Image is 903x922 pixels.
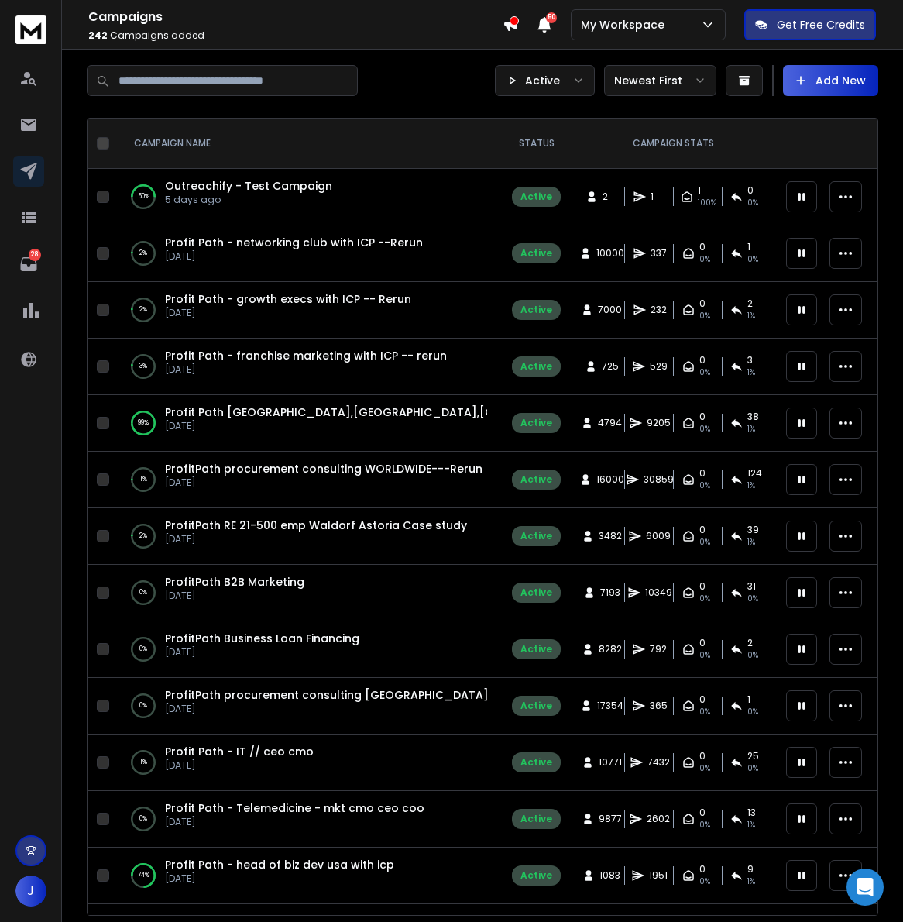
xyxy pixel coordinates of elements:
[13,249,44,280] a: 28
[140,755,147,770] p: 1 %
[165,518,467,533] span: ProfitPath RE 21-500 emp Waldorf Astoria Case study
[520,247,552,260] div: Active
[699,253,710,266] span: 0%
[520,530,552,542] div: Active
[165,703,487,715] p: [DATE]
[599,756,622,769] span: 10771
[525,73,560,88] p: Active
[645,587,672,599] span: 10349
[165,759,314,772] p: [DATE]
[115,508,503,565] td: 2%ProfitPath RE 21-500 emp Waldorf Astoria Case study[DATE]
[747,876,755,888] span: 1 %
[520,417,552,429] div: Active
[747,310,755,322] span: 1 %
[699,693,706,706] span: 0
[165,178,332,194] a: Outreachify - Test Campaign
[698,197,716,209] span: 100 %
[138,189,149,205] p: 50 %
[115,169,503,225] td: 50%Outreachify - Test Campaign5 days ago
[747,807,756,819] span: 13
[115,225,503,282] td: 2%Profit Path - networking club with ICP --Rerun[DATE]
[647,813,670,825] span: 2602
[599,643,622,655] span: 8282
[139,642,147,657] p: 0 %
[115,452,503,508] td: 1%ProfitPath procurement consulting WORLDWIDE---Rerun[DATE]
[115,119,503,169] th: CAMPAIGN NAME
[598,304,622,316] span: 7000
[165,348,447,363] a: Profit Path - franchise marketing with ICP -- rerun
[699,593,710,605] span: 0%
[520,360,552,373] div: Active
[651,191,666,203] span: 1
[747,750,759,762] span: 25
[646,530,671,542] span: 6009
[698,184,701,197] span: 1
[165,687,616,703] span: ProfitPath procurement consulting [GEOGRAPHIC_DATA] [GEOGRAPHIC_DATA]
[783,65,878,96] button: Add New
[699,524,706,536] span: 0
[699,580,706,593] span: 0
[649,869,668,882] span: 1951
[138,415,149,431] p: 99 %
[699,411,706,423] span: 0
[140,472,147,487] p: 1 %
[165,574,304,590] span: ProfitPath B2B Marketing
[139,585,147,600] p: 0 %
[165,235,423,250] span: Profit Path - networking club with ICP --Rerun
[503,119,570,169] th: STATUS
[699,467,706,480] span: 0
[165,420,487,432] p: [DATE]
[699,298,706,310] span: 0
[747,762,758,775] span: 0 %
[699,876,710,888] span: 0%
[604,65,716,96] button: Newest First
[520,304,552,316] div: Active
[747,197,758,209] span: 0 %
[165,631,359,646] a: ProfitPath Business Loan Financing
[747,693,750,706] span: 1
[699,310,710,322] span: 0%
[165,363,447,376] p: [DATE]
[165,857,394,872] span: Profit Path - head of biz dev usa with icp
[598,417,622,429] span: 4794
[165,476,482,489] p: [DATE]
[747,411,759,423] span: 38
[699,536,710,549] span: 0%
[602,360,619,373] span: 725
[699,241,706,253] span: 0
[139,246,147,261] p: 2 %
[699,637,706,649] span: 0
[115,735,503,791] td: 1%Profit Path - IT // ceo cmo[DATE]
[699,423,710,435] span: 0%
[570,119,777,169] th: CAMPAIGN STATS
[581,17,671,33] p: My Workspace
[599,813,622,825] span: 9877
[699,354,706,366] span: 0
[699,706,710,718] span: 0%
[165,404,853,420] span: Profit Path [GEOGRAPHIC_DATA],[GEOGRAPHIC_DATA],[GEOGRAPHIC_DATA] C-suite Founder Real Estate(Err...
[650,643,667,655] span: 792
[139,302,147,318] p: 2 %
[747,184,754,197] span: 0
[699,480,710,492] span: 0%
[747,593,758,605] span: 0 %
[165,461,482,476] span: ProfitPath procurement consulting WORLDWIDE---Rerun
[165,646,359,659] p: [DATE]
[747,298,753,310] span: 2
[88,29,503,42] p: Campaigns added
[165,590,304,602] p: [DATE]
[699,762,710,775] span: 0%
[139,811,147,827] p: 0 %
[603,191,618,203] span: 2
[777,17,865,33] p: Get Free Credits
[139,359,147,374] p: 3 %
[165,744,314,759] a: Profit Path - IT // ceo cmo
[699,863,706,876] span: 0
[165,194,332,206] p: 5 days ago
[165,291,411,307] a: Profit Path - growth execs with ICP -- Rerun
[747,637,753,649] span: 2
[115,339,503,395] td: 3%Profit Path - franchise marketing with ICP -- rerun[DATE]
[520,813,552,825] div: Active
